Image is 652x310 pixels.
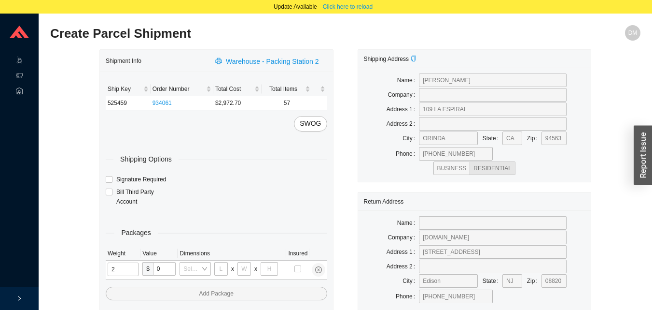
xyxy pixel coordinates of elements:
[140,247,178,261] th: Value
[402,132,419,145] label: City
[237,262,251,276] input: W
[114,227,157,238] span: Packages
[527,132,541,145] label: Zip
[16,295,22,301] span: right
[262,96,313,110] td: 57
[483,132,502,145] label: State
[388,231,419,244] label: Company
[106,52,209,70] div: Shipment Info
[388,88,419,102] label: Company
[215,84,252,94] span: Total Cost
[112,187,176,207] span: Bill Third Party Account
[50,25,493,42] h2: Create Parcel Shipment
[254,264,257,274] div: x
[396,290,419,303] label: Phone
[264,84,304,94] span: Total Items
[527,274,541,288] label: Zip
[364,56,416,62] span: Shipping Address
[411,54,416,64] div: Copy
[402,274,419,288] label: City
[214,262,228,276] input: L
[151,82,213,96] th: Order Number sortable
[411,56,416,61] span: copy
[397,216,419,230] label: Name
[323,2,373,12] span: Click here to reload
[108,84,141,94] span: Ship Key
[113,154,179,165] span: Shipping Options
[286,247,309,261] th: Insured
[364,192,585,210] div: Return Address
[142,262,153,276] span: $
[387,260,419,273] label: Address 2
[396,147,419,161] label: Phone
[106,96,151,110] td: 525459
[387,103,419,116] label: Address 1
[153,100,172,106] a: 934061
[112,175,170,184] span: Signature Required
[473,165,512,172] span: RESIDENTIAL
[106,82,151,96] th: Ship Key sortable
[262,82,313,96] th: Total Items sortable
[261,262,278,276] input: H
[628,25,638,41] span: DM
[387,245,419,259] label: Address 1
[213,96,262,110] td: $2,972.70
[213,82,262,96] th: Total Cost sortable
[215,58,224,65] span: printer
[483,274,502,288] label: State
[294,116,327,132] button: SWOG
[437,165,467,172] span: BUSINESS
[312,82,327,96] th: undefined sortable
[178,247,286,261] th: Dimensions
[226,56,319,67] span: Warehouse - Packing Station 2
[300,118,321,129] span: SWOG
[209,54,327,68] button: printerWarehouse - Packing Station 2
[106,247,140,261] th: Weight
[387,117,419,131] label: Address 2
[312,263,325,277] button: close-circle
[397,74,419,87] label: Name
[231,264,234,274] div: x
[153,84,204,94] span: Order Number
